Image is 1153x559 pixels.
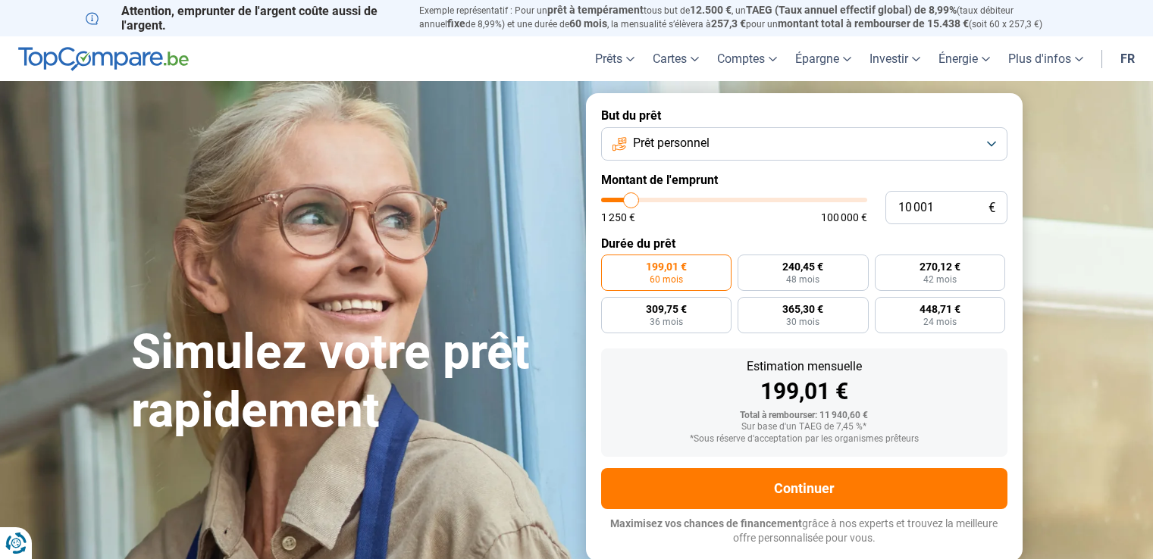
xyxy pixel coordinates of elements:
a: Plus d'infos [999,36,1092,81]
span: 36 mois [650,317,683,326]
span: 24 mois [923,317,957,326]
div: Estimation mensuelle [613,361,995,373]
span: montant total à rembourser de 15.438 € [778,17,969,30]
span: TAEG (Taux annuel effectif global) de 8,99% [746,4,957,16]
a: Investir [860,36,929,81]
span: fixe [447,17,465,30]
span: 42 mois [923,275,957,284]
span: 48 mois [786,275,819,284]
span: 1 250 € [601,212,635,223]
p: grâce à nos experts et trouvez la meilleure offre personnalisée pour vous. [601,517,1007,546]
label: But du prêt [601,108,1007,123]
label: Montant de l'emprunt [601,173,1007,187]
img: TopCompare [18,47,189,71]
span: 270,12 € [920,261,960,272]
span: 365,30 € [782,304,823,314]
a: Prêts [586,36,644,81]
a: Épargne [786,36,860,81]
a: Cartes [644,36,708,81]
div: Total à rembourser: 11 940,60 € [613,411,995,421]
span: 60 mois [569,17,607,30]
p: Exemple représentatif : Pour un tous but de , un (taux débiteur annuel de 8,99%) et une durée de ... [419,4,1068,31]
div: 199,01 € [613,380,995,403]
a: Énergie [929,36,999,81]
a: Comptes [708,36,786,81]
span: 12.500 € [690,4,732,16]
span: 100 000 € [821,212,867,223]
button: Continuer [601,468,1007,509]
span: 199,01 € [646,261,687,272]
label: Durée du prêt [601,236,1007,251]
span: prêt à tempérament [547,4,644,16]
span: 60 mois [650,275,683,284]
span: 257,3 € [711,17,746,30]
span: Prêt personnel [633,135,710,151]
button: Prêt personnel [601,127,1007,161]
a: fr [1111,36,1144,81]
span: 30 mois [786,317,819,326]
div: Sur base d'un TAEG de 7,45 %* [613,422,995,433]
span: € [989,201,995,214]
span: 240,45 € [782,261,823,272]
div: *Sous réserve d'acceptation par les organismes prêteurs [613,434,995,445]
p: Attention, emprunter de l'argent coûte aussi de l'argent. [86,4,401,33]
span: Maximisez vos chances de financement [610,517,802,529]
h1: Simulez votre prêt rapidement [131,323,568,440]
span: 448,71 € [920,304,960,314]
span: 309,75 € [646,304,687,314]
